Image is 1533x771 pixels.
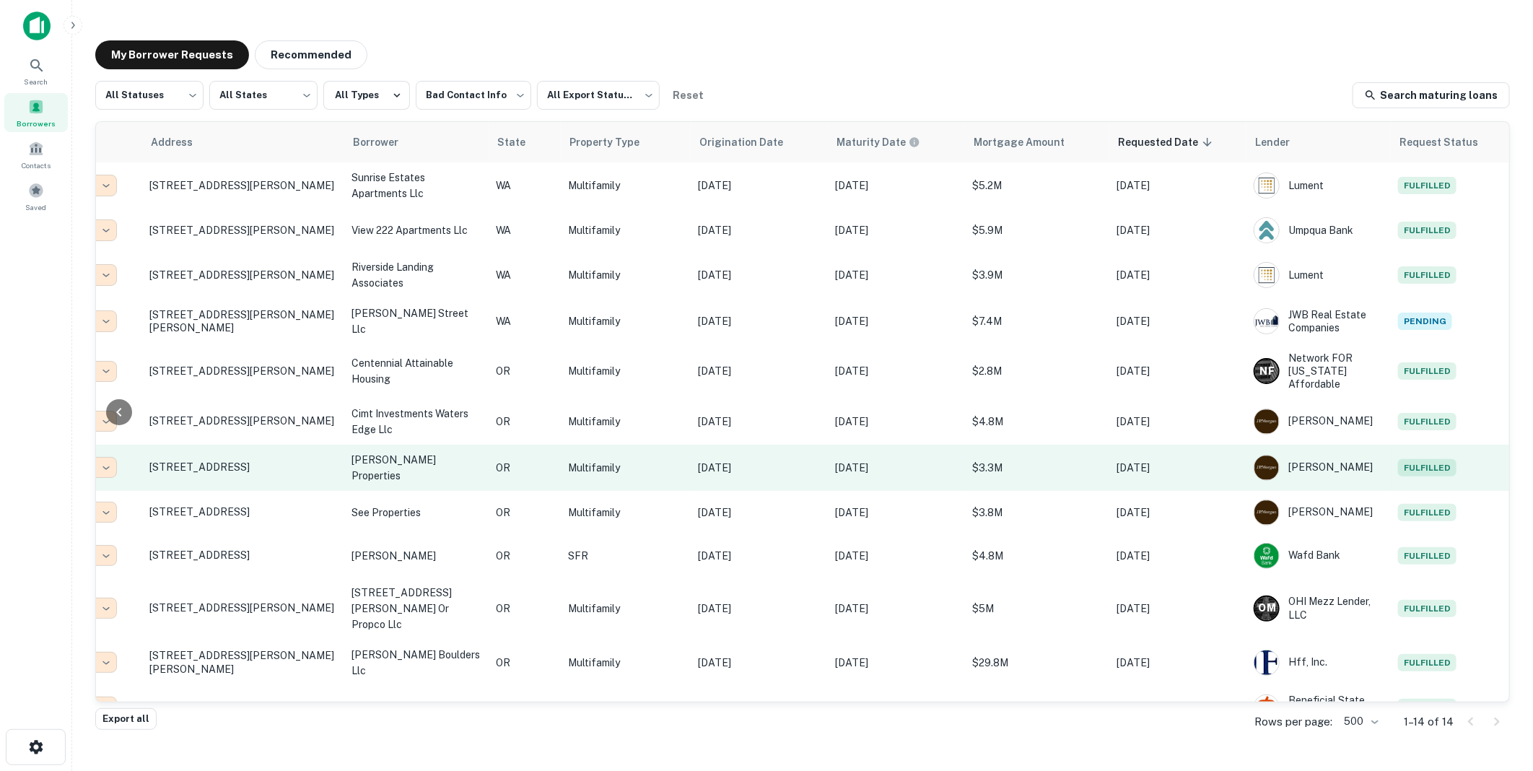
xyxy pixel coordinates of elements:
[496,222,554,238] p: WA
[1254,694,1384,720] div: Beneficial State Bank
[837,134,939,150] span: Maturity dates displayed may be estimated. Please contact the lender for the most accurate maturi...
[1118,134,1217,151] span: Requested Date
[1117,505,1239,520] p: [DATE]
[496,363,554,379] p: OR
[665,81,712,110] button: Reset
[1398,266,1456,284] span: Fulfilled
[972,655,1102,671] p: $29.8M
[537,77,660,114] div: All Export Statuses
[972,460,1102,476] p: $3.3M
[496,414,554,430] p: OR
[1254,544,1279,568] img: picture
[25,76,48,87] span: Search
[351,700,481,715] p: garfield housing llc
[149,461,337,474] p: [STREET_ADDRESS]
[1254,595,1384,621] div: OHI Mezz Lender, LLC
[1259,364,1274,379] p: N F
[568,655,683,671] p: Multifamily
[4,51,68,90] div: Search
[835,267,958,283] p: [DATE]
[496,655,554,671] p: OR
[23,12,51,40] img: capitalize-icon.png
[1254,455,1384,481] div: [PERSON_NAME]
[835,414,958,430] p: [DATE]
[698,313,821,329] p: [DATE]
[1338,711,1381,732] div: 500
[972,363,1102,379] p: $2.8M
[1254,217,1384,243] div: Umpqua Bank
[1254,309,1279,334] img: picture
[149,224,337,237] p: [STREET_ADDRESS][PERSON_NAME]
[496,601,554,617] p: OR
[4,93,68,132] div: Borrowers
[323,81,410,110] button: All Types
[1117,222,1239,238] p: [DATE]
[344,122,489,162] th: Borrower
[837,134,906,150] h6: Maturity Date
[698,222,821,238] p: [DATE]
[1117,313,1239,329] p: [DATE]
[351,222,481,238] p: view 222 apartments llc
[568,700,683,715] p: Multifamily
[835,313,958,329] p: [DATE]
[1254,308,1384,334] div: JWB Real Estate Companies
[1398,313,1452,330] span: Pending
[568,601,683,617] p: Multifamily
[698,601,821,617] p: [DATE]
[351,548,481,564] p: [PERSON_NAME]
[4,177,68,216] a: Saved
[1254,262,1384,288] div: Lument
[837,134,920,150] div: Maturity dates displayed may be estimated. Please contact the lender for the most accurate maturi...
[1255,134,1309,151] span: Lender
[351,452,481,484] p: [PERSON_NAME] properties
[1391,122,1521,162] th: Request Status
[149,505,337,518] p: [STREET_ADDRESS]
[698,363,821,379] p: [DATE]
[95,40,249,69] button: My Borrower Requests
[1254,352,1384,391] div: Network FOR [US_STATE] Affordable
[17,118,56,129] span: Borrowers
[496,460,554,476] p: OR
[835,548,958,564] p: [DATE]
[1398,654,1456,671] span: Fulfilled
[1117,178,1239,193] p: [DATE]
[835,601,958,617] p: [DATE]
[4,135,68,174] div: Contacts
[972,700,1102,715] p: $3.4M
[496,178,554,193] p: WA
[835,505,958,520] p: [DATE]
[1117,700,1239,715] p: [DATE]
[1117,460,1239,476] p: [DATE]
[1398,222,1456,239] span: Fulfilled
[835,363,958,379] p: [DATE]
[149,179,337,192] p: [STREET_ADDRESS][PERSON_NAME]
[568,363,683,379] p: Multifamily
[149,649,337,675] p: [STREET_ADDRESS][PERSON_NAME][PERSON_NAME]
[698,267,821,283] p: [DATE]
[698,414,821,430] p: [DATE]
[698,700,821,715] p: [DATE]
[699,134,802,151] span: Origination Date
[151,134,211,151] span: Address
[1398,699,1456,716] span: Fulfilled
[835,655,958,671] p: [DATE]
[496,313,554,329] p: WA
[698,548,821,564] p: [DATE]
[1398,547,1456,565] span: Fulfilled
[1254,650,1279,675] img: picture
[496,700,554,715] p: OR
[149,308,337,334] p: [STREET_ADDRESS][PERSON_NAME][PERSON_NAME]
[1461,655,1533,725] iframe: Chat Widget
[351,647,481,679] p: [PERSON_NAME] boulders llc
[568,548,683,564] p: SFR
[972,178,1102,193] p: $5.2M
[351,355,481,387] p: centennial attainable housing
[1398,504,1456,521] span: Fulfilled
[1254,456,1279,480] img: picture
[351,505,481,520] p: see properties
[353,134,417,151] span: Borrower
[255,40,367,69] button: Recommended
[1398,362,1456,380] span: Fulfilled
[496,505,554,520] p: OR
